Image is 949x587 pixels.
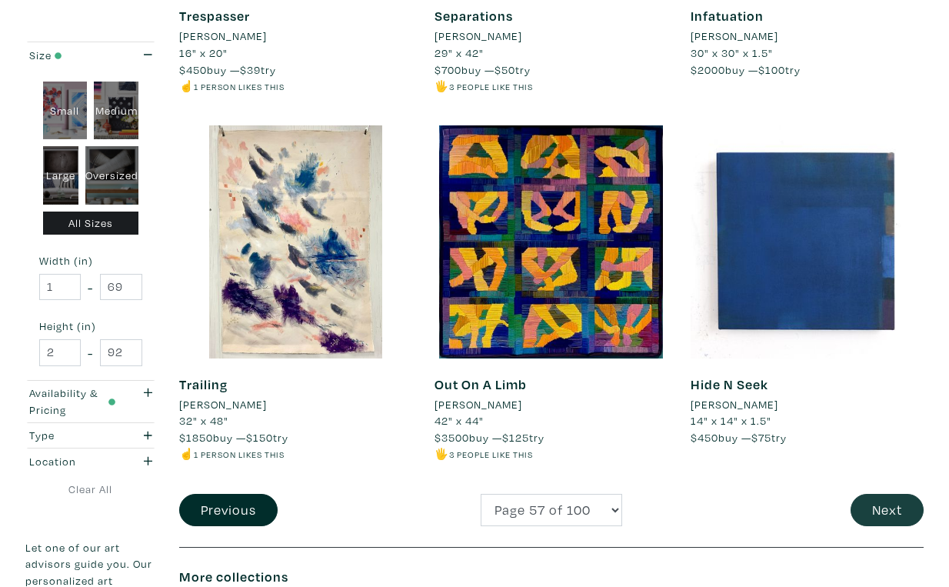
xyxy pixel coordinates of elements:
[25,42,156,68] button: Size
[179,445,412,462] li: ☝️
[25,481,156,498] a: Clear All
[691,62,801,77] span: buy — try
[435,413,484,428] span: 42" x 44"
[179,62,207,77] span: $450
[758,62,785,77] span: $100
[691,430,787,445] span: buy — try
[691,396,778,413] li: [PERSON_NAME]
[691,45,773,60] span: 30" x 30" x 1.5"
[39,255,142,266] small: Width (in)
[435,430,469,445] span: $3500
[691,430,718,445] span: $450
[502,430,529,445] span: $125
[435,28,668,45] a: [PERSON_NAME]
[25,381,156,422] button: Availability & Pricing
[435,62,461,77] span: $700
[435,7,513,25] a: Separations
[240,62,261,77] span: $39
[39,321,142,332] small: Height (in)
[179,78,412,95] li: ☝️
[179,7,250,25] a: Trespasser
[851,494,924,527] button: Next
[691,7,764,25] a: Infatuation
[179,430,288,445] span: buy — try
[179,45,228,60] span: 16" x 20"
[88,342,93,363] span: -
[691,413,771,428] span: 14" x 14" x 1.5"
[179,413,228,428] span: 32" x 48"
[435,62,531,77] span: buy — try
[179,62,276,77] span: buy — try
[435,396,522,413] li: [PERSON_NAME]
[179,396,267,413] li: [PERSON_NAME]
[449,81,533,92] small: 3 people like this
[179,28,412,45] a: [PERSON_NAME]
[29,47,116,64] div: Size
[246,430,273,445] span: $150
[691,396,924,413] a: [PERSON_NAME]
[435,430,544,445] span: buy — try
[449,449,533,460] small: 3 people like this
[25,449,156,474] button: Location
[94,82,138,140] div: Medium
[435,78,668,95] li: 🖐️
[43,146,79,205] div: Large
[494,62,515,77] span: $50
[43,82,88,140] div: Small
[29,385,116,418] div: Availability & Pricing
[29,427,116,444] div: Type
[179,430,213,445] span: $1850
[435,445,668,462] li: 🖐️
[435,45,484,60] span: 29" x 42"
[179,396,412,413] a: [PERSON_NAME]
[29,453,116,470] div: Location
[179,494,278,527] button: Previous
[179,375,228,393] a: Trailing
[691,62,725,77] span: $2000
[691,28,778,45] li: [PERSON_NAME]
[43,212,139,235] div: All Sizes
[25,423,156,449] button: Type
[179,569,924,585] h6: More collections
[435,375,527,393] a: Out On A Limb
[691,375,768,393] a: Hide N Seek
[751,430,771,445] span: $75
[435,396,668,413] a: [PERSON_NAME]
[194,449,285,460] small: 1 person likes this
[194,81,285,92] small: 1 person likes this
[691,28,924,45] a: [PERSON_NAME]
[88,277,93,298] span: -
[85,146,138,205] div: Oversized
[179,28,267,45] li: [PERSON_NAME]
[435,28,522,45] li: [PERSON_NAME]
